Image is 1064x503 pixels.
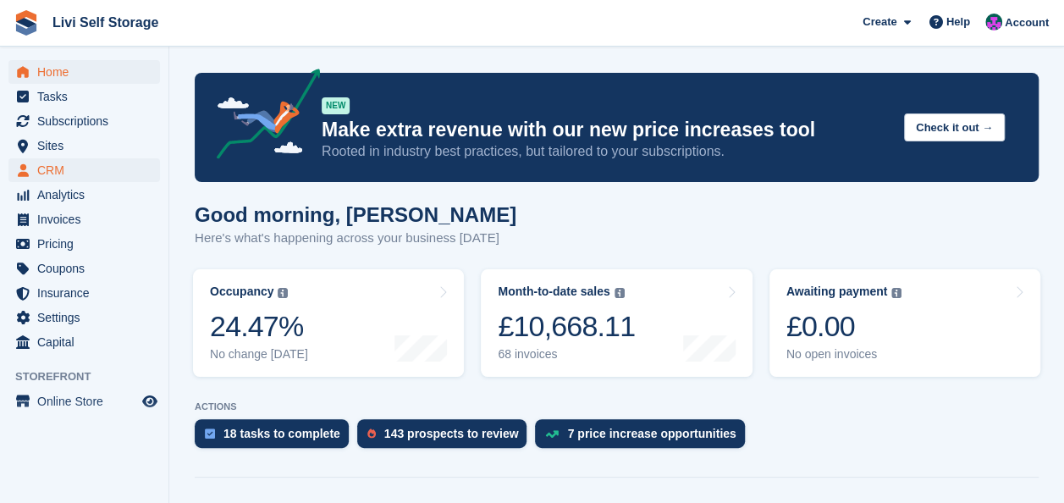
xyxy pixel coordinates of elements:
[205,428,215,439] img: task-75834270c22a3079a89374b754ae025e5fb1db73e45f91037f5363f120a921f8.svg
[46,8,165,36] a: Livi Self Storage
[278,288,288,298] img: icon-info-grey-7440780725fd019a000dd9b08b2336e03edf1995a4989e88bcd33f0948082b44.svg
[37,60,139,84] span: Home
[384,427,519,440] div: 143 prospects to review
[946,14,970,30] span: Help
[567,427,736,440] div: 7 price increase opportunities
[210,347,308,362] div: No change [DATE]
[322,97,350,114] div: NEW
[37,257,139,280] span: Coupons
[37,390,139,413] span: Online Store
[223,427,340,440] div: 18 tasks to complete
[193,269,464,377] a: Occupancy 24.47% No change [DATE]
[37,183,139,207] span: Analytics
[863,14,896,30] span: Create
[891,288,901,298] img: icon-info-grey-7440780725fd019a000dd9b08b2336e03edf1995a4989e88bcd33f0948082b44.svg
[8,330,160,354] a: menu
[498,285,609,299] div: Month-to-date sales
[545,430,559,438] img: price_increase_opportunities-93ffe204e8149a01c8c9dc8f82e8f89637d9d84a8eef4429ea346261dce0b2c0.svg
[904,113,1005,141] button: Check it out →
[37,330,139,354] span: Capital
[1005,14,1049,31] span: Account
[615,288,625,298] img: icon-info-grey-7440780725fd019a000dd9b08b2336e03edf1995a4989e88bcd33f0948082b44.svg
[37,158,139,182] span: CRM
[37,207,139,231] span: Invoices
[210,285,273,299] div: Occupancy
[14,10,39,36] img: stora-icon-8386f47178a22dfd0bd8f6a31ec36ba5ce8667c1dd55bd0f319d3a0aa187defe.svg
[481,269,752,377] a: Month-to-date sales £10,668.11 68 invoices
[535,419,753,456] a: 7 price increase opportunities
[195,401,1039,412] p: ACTIONS
[786,347,902,362] div: No open invoices
[322,118,890,142] p: Make extra revenue with our new price increases tool
[8,232,160,256] a: menu
[8,257,160,280] a: menu
[8,207,160,231] a: menu
[140,391,160,412] a: Preview store
[8,85,160,108] a: menu
[8,158,160,182] a: menu
[202,69,321,165] img: price-adjustments-announcement-icon-8257ccfd72463d97f412b2fc003d46551f7dbcb40ab6d574587a9cd5c0d94...
[37,232,139,256] span: Pricing
[8,390,160,413] a: menu
[37,134,139,158] span: Sites
[8,183,160,207] a: menu
[37,306,139,329] span: Settings
[322,142,890,161] p: Rooted in industry best practices, but tailored to your subscriptions.
[37,109,139,133] span: Subscriptions
[786,309,902,344] div: £0.00
[8,306,160,329] a: menu
[786,285,888,299] div: Awaiting payment
[8,281,160,305] a: menu
[37,281,139,305] span: Insurance
[985,14,1002,30] img: Graham Cameron
[367,428,376,439] img: prospect-51fa495bee0391a8d652442698ab0144808aea92771e9ea1ae160a38d050c398.svg
[195,229,516,248] p: Here's what's happening across your business [DATE]
[195,419,357,456] a: 18 tasks to complete
[498,347,635,362] div: 68 invoices
[8,109,160,133] a: menu
[8,60,160,84] a: menu
[8,134,160,158] a: menu
[37,85,139,108] span: Tasks
[195,203,516,226] h1: Good morning, [PERSON_NAME]
[357,419,536,456] a: 143 prospects to review
[769,269,1040,377] a: Awaiting payment £0.00 No open invoices
[498,309,635,344] div: £10,668.11
[210,309,308,344] div: 24.47%
[15,368,168,385] span: Storefront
